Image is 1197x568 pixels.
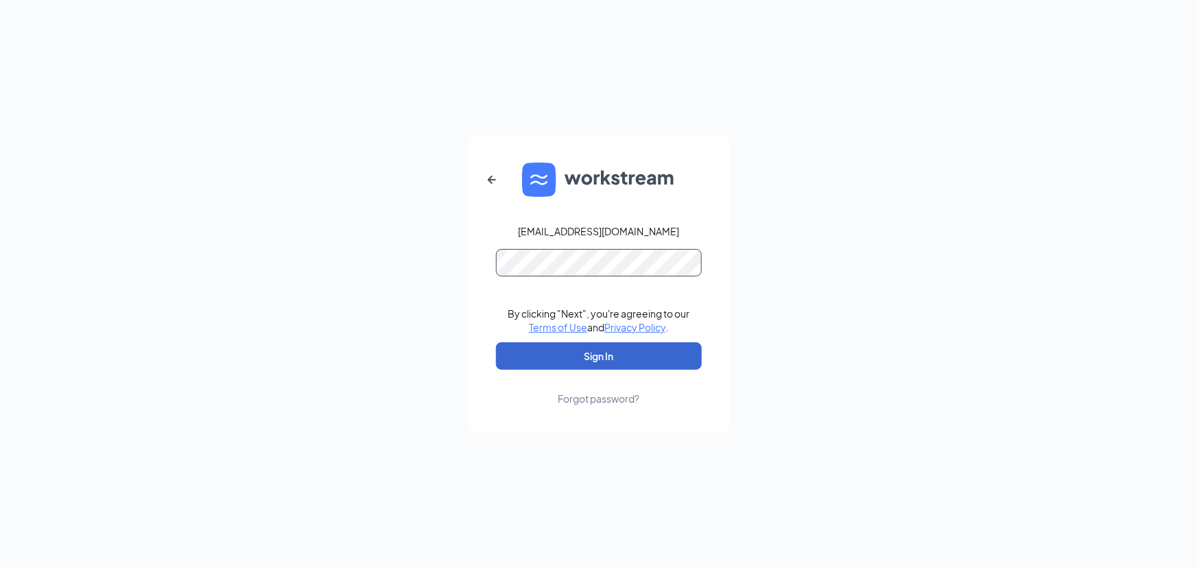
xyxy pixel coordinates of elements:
[529,321,587,333] a: Terms of Use
[522,163,676,197] img: WS logo and Workstream text
[496,342,702,370] button: Sign In
[475,163,508,196] button: ArrowLeftNew
[508,307,689,334] div: By clicking "Next", you're agreeing to our and .
[558,392,639,405] div: Forgot password?
[604,321,665,333] a: Privacy Policy
[558,370,639,405] a: Forgot password?
[484,171,500,188] svg: ArrowLeftNew
[518,224,679,238] div: [EMAIL_ADDRESS][DOMAIN_NAME]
